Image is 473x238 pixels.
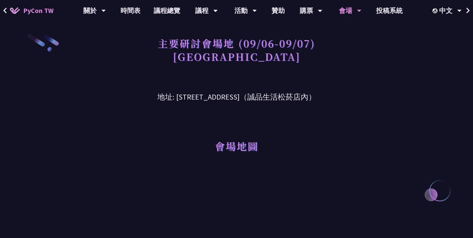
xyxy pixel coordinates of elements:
[433,8,439,13] img: Locale Icon
[215,136,259,156] h1: 會場地圖
[56,81,417,103] h3: 地址: [STREET_ADDRESS]（誠品生活松菸店內）
[23,6,53,16] span: PyCon TW
[3,2,60,19] a: PyCon TW
[10,7,20,14] img: Home icon of PyCon TW 2025
[158,33,315,66] h1: 主要研討會場地 (09/06-09/07) [GEOGRAPHIC_DATA]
